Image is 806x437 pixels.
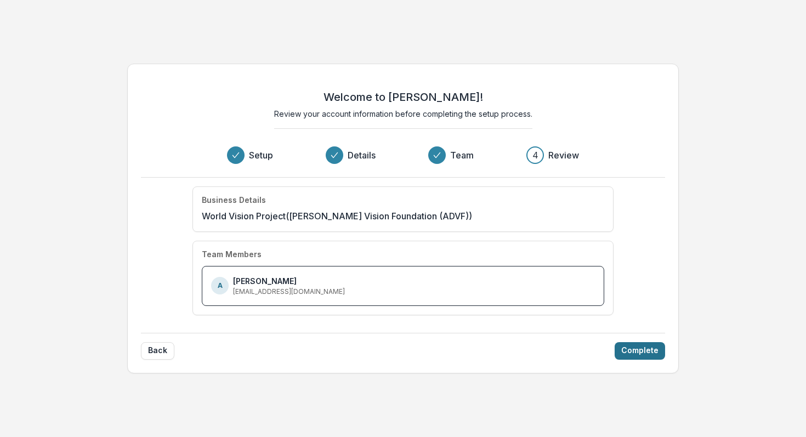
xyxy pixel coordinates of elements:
h4: Team Members [202,250,262,259]
p: A [218,281,223,291]
p: [EMAIL_ADDRESS][DOMAIN_NAME] [233,287,345,297]
h4: Business Details [202,196,266,205]
p: World Vision Project ([PERSON_NAME] Vision Foundation (ADVF)) [202,209,472,223]
div: Progress [227,146,579,164]
h3: Setup [249,149,273,162]
p: [PERSON_NAME] [233,275,297,287]
button: Back [141,342,174,360]
h2: Welcome to [PERSON_NAME]! [323,90,483,104]
div: 4 [532,149,538,162]
h3: Team [450,149,474,162]
p: Review your account information before completing the setup process. [274,108,532,120]
button: Complete [615,342,665,360]
h3: Review [548,149,579,162]
h3: Details [348,149,376,162]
